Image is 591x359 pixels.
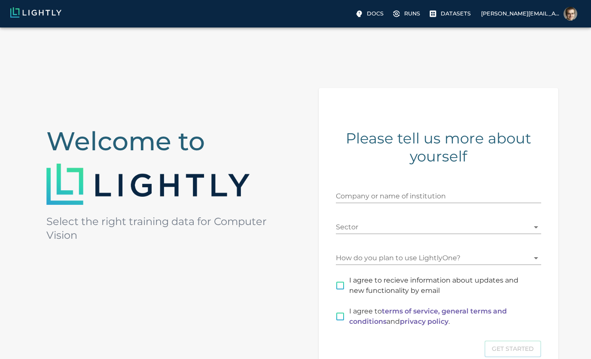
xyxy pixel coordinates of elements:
a: Please complete one of our getting started guides to active the full UI [427,7,474,21]
p: I agree to and . [349,306,534,327]
a: Please complete one of our getting started guides to active the full UI [390,7,423,21]
label: Docs [353,7,387,21]
span: I agree to recieve information about updates and new functionality by email [349,275,534,296]
p: Runs [404,9,420,18]
p: Docs [367,9,384,18]
p: [PERSON_NAME][EMAIL_ADDRESS][DOMAIN_NAME] [481,9,560,18]
img: Lightly [10,7,61,18]
h2: Welcome to [46,126,272,157]
h5: Select the right training data for Computer Vision [46,215,272,242]
label: [PERSON_NAME][EMAIL_ADDRESS][DOMAIN_NAME]Andrew Monkhouse [478,4,581,23]
img: Lightly [46,164,250,204]
h4: Please tell us more about yourself [336,129,541,165]
a: privacy policy [400,317,448,326]
p: Datasets [441,9,471,18]
img: Andrew Monkhouse [564,7,577,21]
a: terms of service, general terms and conditions [349,307,507,326]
